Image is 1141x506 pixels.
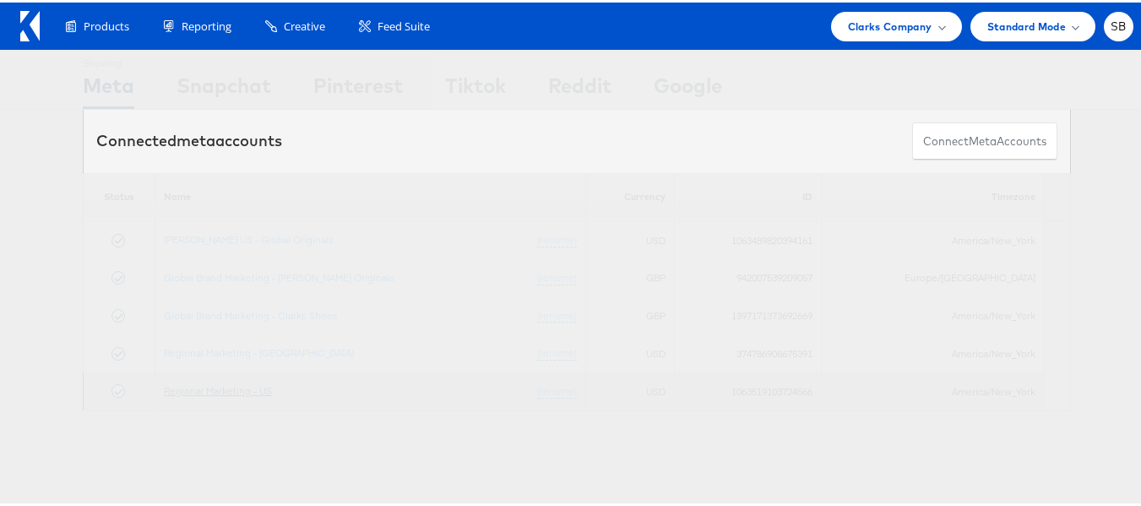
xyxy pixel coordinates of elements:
[1111,19,1127,30] span: SB
[848,15,932,33] span: Clarks Company
[83,68,134,106] div: Meta
[674,370,822,408] td: 1063519103724566
[164,382,272,394] a: Regional Marketing - US
[164,269,394,281] a: Global Brand Marketing - [PERSON_NAME] Originals
[674,257,822,295] td: 942007539209057
[585,257,674,295] td: GBP
[822,171,1044,219] th: Timezone
[164,231,334,243] a: [PERSON_NAME] US - Global Originals
[585,370,674,408] td: USD
[585,171,674,219] th: Currency
[445,68,506,106] div: Tiktok
[822,257,1044,295] td: Europe/[GEOGRAPHIC_DATA]
[674,219,822,257] td: 1063489820394161
[84,16,129,32] span: Products
[654,68,722,106] div: Google
[969,131,997,147] span: meta
[84,171,155,219] th: Status
[912,120,1057,158] button: ConnectmetaAccounts
[585,332,674,370] td: USD
[83,48,134,68] div: Showing
[674,332,822,370] td: 374786908675391
[378,16,430,32] span: Feed Suite
[822,219,1044,257] td: America/New_York
[182,16,231,32] span: Reporting
[585,295,674,333] td: GBP
[537,269,577,283] a: (rename)
[537,307,577,321] a: (rename)
[164,307,338,319] a: Global Brand Marketing - Clarks Shoes
[313,68,403,106] div: Pinterest
[537,382,577,396] a: (rename)
[537,231,577,245] a: (rename)
[674,171,822,219] th: ID
[987,15,1066,33] span: Standard Mode
[164,344,354,356] a: Regional Marketing - [GEOGRAPHIC_DATA]
[822,370,1044,408] td: America/New_York
[822,295,1044,333] td: America/New_York
[155,171,586,219] th: Name
[284,16,325,32] span: Creative
[96,128,282,150] div: Connected accounts
[674,295,822,333] td: 1397171373692669
[822,332,1044,370] td: America/New_York
[537,344,577,358] a: (rename)
[548,68,611,106] div: Reddit
[177,68,271,106] div: Snapchat
[585,219,674,257] td: USD
[177,128,215,148] span: meta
